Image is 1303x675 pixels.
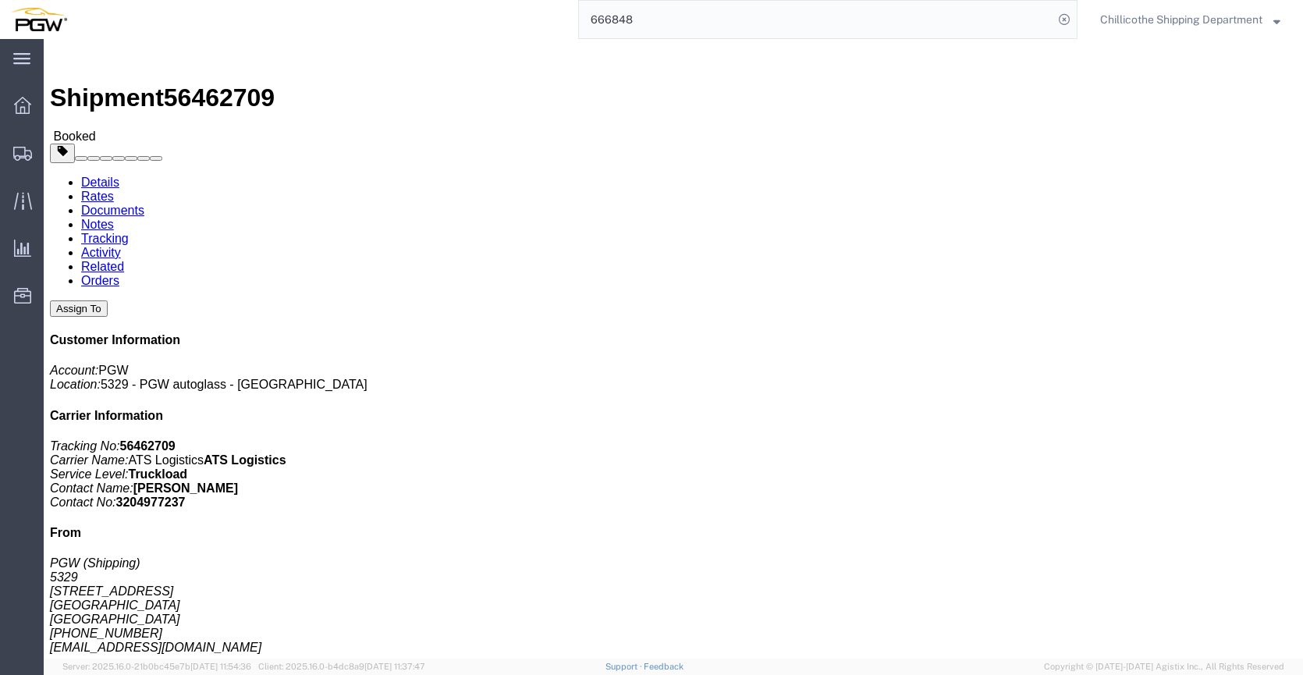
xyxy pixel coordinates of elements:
[1044,660,1284,673] span: Copyright © [DATE]-[DATE] Agistix Inc., All Rights Reserved
[605,662,644,671] a: Support
[644,662,683,671] a: Feedback
[62,662,251,671] span: Server: 2025.16.0-21b0bc45e7b
[190,662,251,671] span: [DATE] 11:54:36
[364,662,425,671] span: [DATE] 11:37:47
[258,662,425,671] span: Client: 2025.16.0-b4dc8a9
[579,1,1053,38] input: Search for shipment number, reference number
[44,39,1303,659] iframe: FS Legacy Container
[1099,10,1281,29] button: Chillicothe Shipping Department
[11,8,67,31] img: logo
[1100,11,1262,28] span: Chillicothe Shipping Department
